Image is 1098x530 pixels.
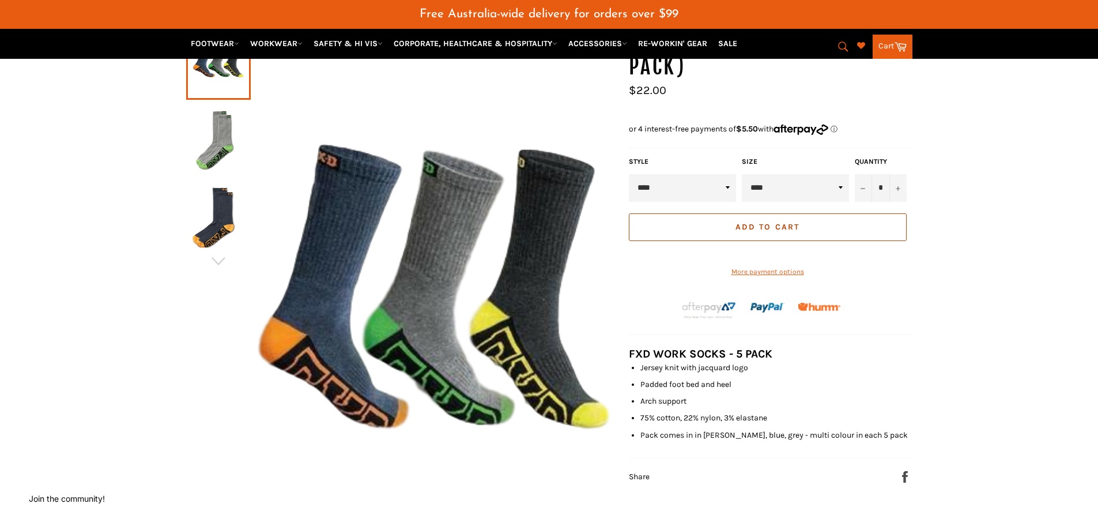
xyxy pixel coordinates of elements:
li: Arch support [640,396,912,407]
a: WORKWEAR [246,33,307,54]
a: RE-WORKIN' GEAR [633,33,712,54]
label: Quantity [855,157,907,167]
a: ACCESSORIES [564,33,632,54]
li: Pack comes in in [PERSON_NAME], blue, grey - multi colour in each 5 pack [640,430,912,441]
li: Padded foot bed and heel [640,379,912,390]
button: Join the community! [29,494,105,503]
img: Afterpay-Logo-on-dark-bg_large.png [681,300,737,320]
a: SALE [714,33,742,54]
a: More payment options [629,267,907,277]
img: paypal.png [750,291,784,325]
img: Humm_core_logo_RGB-01_300x60px_small_195d8312-4386-4de7-b182-0ef9b6303a37.png [798,303,840,311]
a: FOOTWEAR [186,33,244,54]
label: Size [742,157,849,167]
img: FXD WORK SOCKS SK◆1 (5 Pack) - Workin' Gear [192,108,245,171]
li: 75% cotton, 22% nylon, 3% elastane [640,412,912,423]
strong: FXD WORK SOCKS - 5 PACK [629,347,772,360]
button: Increase item quantity by one [889,174,907,202]
button: Reduce item quantity by one [855,174,872,202]
span: Share [629,472,650,482]
span: $22.00 [629,84,666,97]
li: Jersey knit with jacquard logo [640,362,912,373]
span: Add to Cart [735,222,799,232]
button: Add to Cart [629,213,907,241]
img: FXD WORK SOCKS SK◆1 (5 Pack) - Workin' Gear [192,185,245,249]
a: SAFETY & HI VIS [309,33,387,54]
a: Cart [873,35,912,59]
span: Free Australia-wide delivery for orders over $99 [420,8,678,20]
label: Style [629,157,736,167]
a: CORPORATE, HEALTHCARE & HOSPITALITY [389,33,562,54]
